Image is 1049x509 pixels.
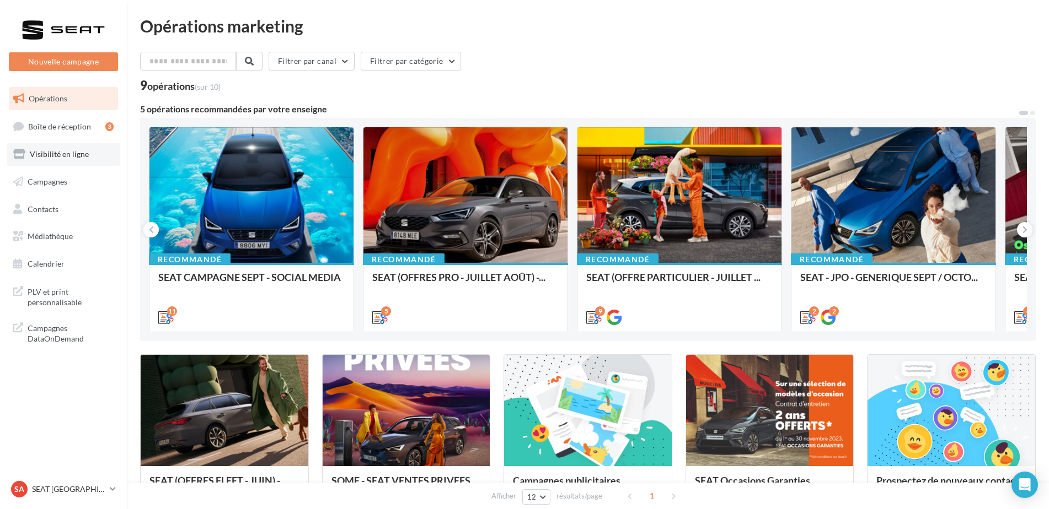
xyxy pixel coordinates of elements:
div: Opérations marketing [140,18,1036,34]
span: PLV et print personnalisable [28,284,114,308]
div: Recommandé [577,253,659,266]
span: SEAT (OFFRES FLEET - JUIN) - [GEOGRAPHIC_DATA]... [149,474,280,497]
span: SEAT (OFFRE PARTICULIER - JUILLET ... [586,271,761,283]
a: Boîte de réception3 [7,115,120,138]
a: Visibilité en ligne [7,143,120,166]
p: SEAT [GEOGRAPHIC_DATA] [32,484,105,495]
span: SA [14,484,24,495]
div: 3 [105,122,114,131]
div: 6 [1023,306,1033,316]
span: Calendrier [28,259,65,268]
span: Boîte de réception [28,121,91,131]
span: SOME - SEAT VENTES PRIVEES [331,474,470,486]
span: Campagnes publicitaires [513,474,620,486]
a: Médiathèque [7,225,120,248]
span: Contacts [28,204,58,213]
div: 9 [595,306,605,316]
a: SA SEAT [GEOGRAPHIC_DATA] [9,479,118,500]
div: opérations [147,81,221,91]
a: Calendrier [7,252,120,275]
a: Campagnes [7,170,120,193]
div: 2 [809,306,819,316]
span: Médiathèque [28,231,73,241]
span: Visibilité en ligne [30,149,89,159]
a: Opérations [7,87,120,110]
a: Contacts [7,198,120,221]
span: Afficher [491,491,516,501]
span: 12 [527,492,537,501]
span: 1 [643,487,661,505]
span: SEAT Occasions Garanties [695,474,810,486]
div: 9 [140,79,221,91]
div: 11 [167,306,177,316]
button: 12 [522,489,550,505]
div: Open Intercom Messenger [1011,472,1038,498]
a: PLV et print personnalisable [7,280,120,312]
div: Recommandé [363,253,445,266]
span: Prospectez de nouveaux contacts [876,474,1024,486]
span: Campagnes DataOnDemand [28,321,114,344]
span: Opérations [29,94,67,103]
div: 5 [381,306,391,316]
div: Recommandé [791,253,873,266]
span: résultats/page [556,491,602,501]
div: Recommandé [149,253,231,266]
span: SEAT - JPO - GENERIQUE SEPT / OCTO... [800,271,978,283]
span: (sur 10) [195,82,221,91]
button: Nouvelle campagne [9,52,118,71]
div: 5 opérations recommandées par votre enseigne [140,105,1018,113]
button: Filtrer par canal [269,52,355,71]
div: 2 [829,306,839,316]
a: Campagnes DataOnDemand [7,316,120,349]
button: Filtrer par catégorie [361,52,461,71]
span: SEAT (OFFRES PRO - JUILLET AOÛT) -... [372,271,545,283]
span: Campagnes [28,177,67,186]
span: SEAT CAMPAGNE SEPT - SOCIAL MEDIA [158,271,341,283]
